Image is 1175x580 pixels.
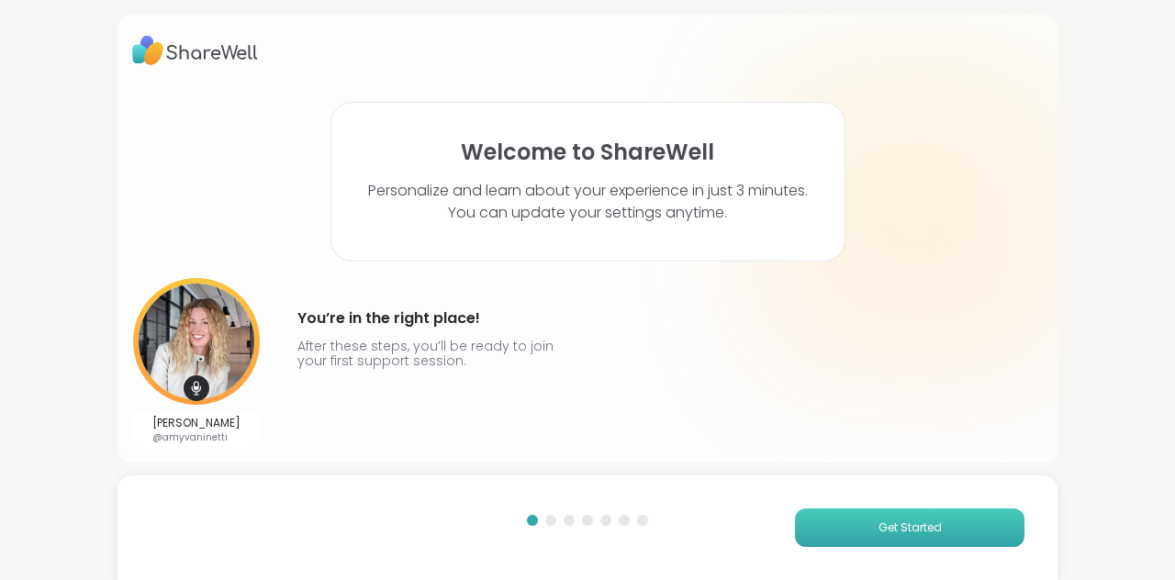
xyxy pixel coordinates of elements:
[152,416,241,430] p: [PERSON_NAME]
[795,508,1024,547] button: Get Started
[297,304,562,333] h4: You’re in the right place!
[132,29,258,72] img: ShareWell Logo
[152,430,241,444] p: @amyvaninetti
[133,278,260,405] img: User image
[368,180,808,224] p: Personalize and learn about your experience in just 3 minutes. You can update your settings anytime.
[461,139,714,165] h1: Welcome to ShareWell
[878,519,942,536] span: Get Started
[184,375,209,401] img: mic icon
[297,339,562,368] p: After these steps, you’ll be ready to join your first support session.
